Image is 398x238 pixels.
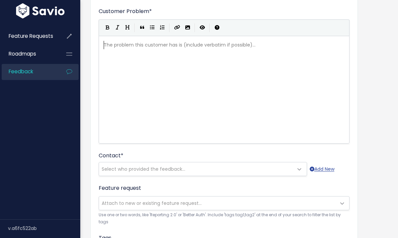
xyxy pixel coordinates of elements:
a: Feature Requests [2,28,56,44]
div: v.a6fc522ab [8,220,80,237]
button: Toggle Preview [197,23,207,33]
button: Italic [112,23,122,33]
button: Generic List [147,23,157,33]
button: Numbered List [157,23,167,33]
button: Quote [137,23,147,33]
button: Create Link [172,23,183,33]
i: | [209,23,210,32]
span: Roadmaps [9,50,36,57]
button: Import an image [183,23,193,33]
i: | [169,23,170,32]
button: Bold [102,23,112,33]
a: Add New [310,165,334,173]
button: Markdown Guide [212,23,222,33]
span: Attach to new or existing feature request... [102,200,202,207]
span: Feedback [9,68,33,75]
i: | [134,23,135,32]
label: Feature request [99,184,141,192]
span: Feature Requests [9,32,53,39]
a: Roadmaps [2,46,56,62]
label: Contact [99,152,123,160]
img: logo-white.9d6f32f41409.svg [14,3,66,18]
label: Customer Problem [99,7,152,15]
button: Heading [122,23,132,33]
small: Use one or two words, like 'Reporting 2.0' or 'Better Auth'. Include 'tags:tag1,tag2' at the end ... [99,212,350,226]
a: Feedback [2,64,56,79]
